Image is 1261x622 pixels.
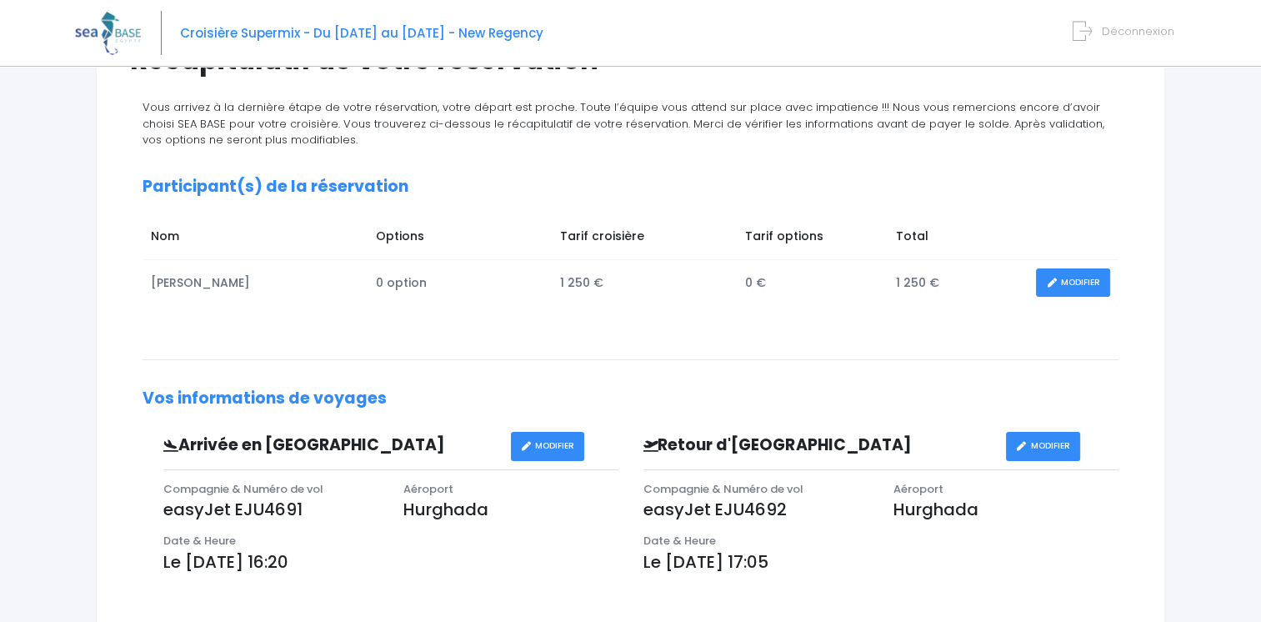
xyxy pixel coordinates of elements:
[888,260,1028,306] td: 1 250 €
[143,99,1104,148] span: Vous arrivez à la dernière étape de votre réservation, votre départ est proche. Toute l’équipe vo...
[163,549,618,574] p: Le [DATE] 16:20
[893,497,1118,522] p: Hurghada
[1036,268,1110,298] a: MODIFIER
[143,178,1118,197] h2: Participant(s) de la réservation
[163,533,236,549] span: Date & Heure
[130,43,1131,76] h1: Récapitulatif de votre réservation
[552,219,737,259] td: Tarif croisière
[643,497,868,522] p: easyJet EJU4692
[1006,432,1080,461] a: MODIFIER
[643,549,1119,574] p: Le [DATE] 17:05
[643,481,803,497] span: Compagnie & Numéro de vol
[163,497,378,522] p: easyJet EJU4691
[163,481,323,497] span: Compagnie & Numéro de vol
[368,219,552,259] td: Options
[643,533,716,549] span: Date & Heure
[143,389,1118,409] h2: Vos informations de voyages
[511,432,585,461] a: MODIFIER
[403,497,618,522] p: Hurghada
[151,436,511,455] h3: Arrivée en [GEOGRAPHIC_DATA]
[631,436,1006,455] h3: Retour d'[GEOGRAPHIC_DATA]
[888,219,1028,259] td: Total
[737,219,888,259] td: Tarif options
[403,481,453,497] span: Aéroport
[143,219,368,259] td: Nom
[1102,23,1174,39] span: Déconnexion
[143,260,368,306] td: [PERSON_NAME]
[893,481,943,497] span: Aéroport
[376,274,427,291] span: 0 option
[552,260,737,306] td: 1 250 €
[737,260,888,306] td: 0 €
[180,24,543,42] span: Croisière Supermix - Du [DATE] au [DATE] - New Regency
